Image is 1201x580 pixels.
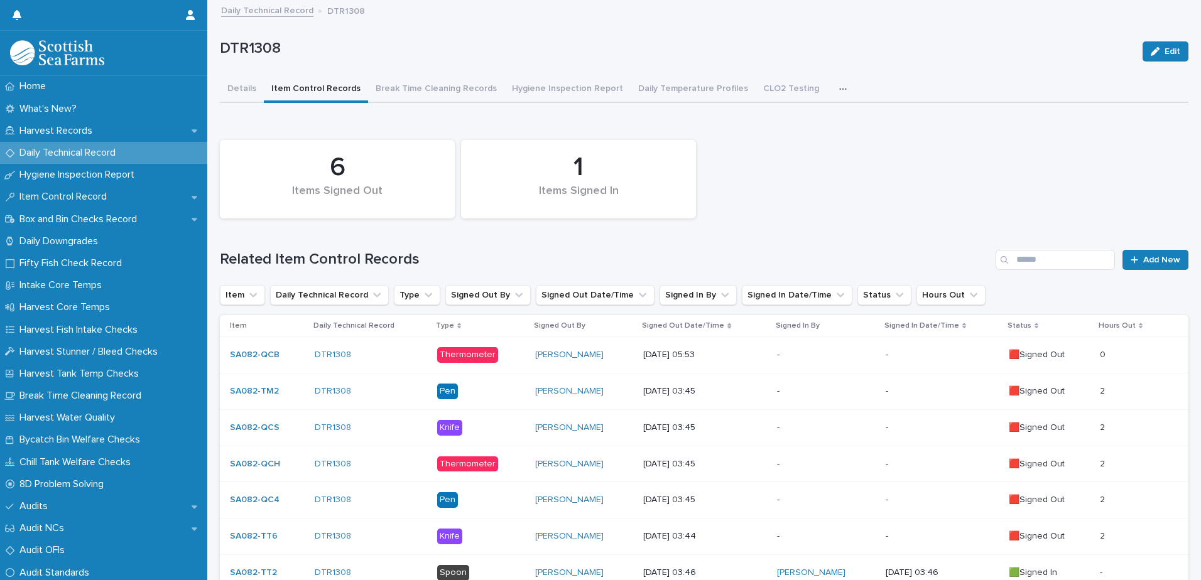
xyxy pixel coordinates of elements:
[1009,350,1090,360] p: 🟥Signed Out
[230,319,247,333] p: Item
[436,319,454,333] p: Type
[777,567,845,578] a: [PERSON_NAME]
[886,567,999,578] p: [DATE] 03:46
[886,459,999,470] p: -
[1143,41,1188,62] button: Edit
[220,518,1188,555] tr: SA082-TT6 DTR1308 Knife[PERSON_NAME] [DATE] 03:44--🟥Signed Out22
[14,103,87,115] p: What's New?
[1099,319,1136,333] p: Hours Out
[264,77,368,103] button: Item Control Records
[886,531,999,542] p: -
[916,285,986,305] button: Hours Out
[536,285,655,305] button: Signed Out Date/Time
[315,350,351,360] a: DTR1308
[660,285,737,305] button: Signed In By
[220,482,1188,518] tr: SA082-QC4 DTR1308 Pen[PERSON_NAME] [DATE] 03:45--🟥Signed Out22
[220,285,265,305] button: Item
[14,147,126,159] p: Daily Technical Record
[14,301,120,313] p: Harvest Core Temps
[14,191,117,203] p: Item Control Record
[14,324,148,336] p: Harvest Fish Intake Checks
[886,386,999,397] p: -
[643,386,767,397] p: [DATE] 03:45
[14,412,125,424] p: Harvest Water Quality
[1009,422,1090,433] p: 🟥Signed Out
[315,422,351,433] a: DTR1308
[643,459,767,470] p: [DATE] 03:45
[14,390,151,402] p: Break Time Cleaning Record
[230,350,280,360] a: SA082-QCB
[535,567,604,578] a: [PERSON_NAME]
[315,495,351,505] a: DTR1308
[742,285,852,305] button: Signed In Date/Time
[315,386,351,397] a: DTR1308
[1100,456,1107,470] p: 2
[437,492,458,508] div: Pen
[14,434,150,446] p: Bycatch Bin Welfare Checks
[1143,255,1180,264] span: Add New
[437,529,462,544] div: Knife
[886,495,999,505] p: -
[643,567,767,578] p: [DATE] 03:46
[220,446,1188,482] tr: SA082-QCH DTR1308 Thermometer[PERSON_NAME] [DATE] 03:45--🟥Signed Out22
[777,531,875,542] p: -
[14,544,75,556] p: Audit OFIs
[230,495,280,505] a: SA082-QC4
[14,125,102,137] p: Harvest Records
[315,567,351,578] a: DTR1308
[313,319,394,333] p: Daily Technical Record
[777,386,875,397] p: -
[14,456,141,468] p: Chill Tank Welfare Checks
[631,77,756,103] button: Daily Temperature Profiles
[220,250,991,269] h1: Related Item Control Records
[756,77,827,103] button: CLO2 Testing
[1165,47,1180,56] span: Edit
[535,386,604,397] a: [PERSON_NAME]
[14,169,144,181] p: Hygiene Inspection Report
[1100,565,1105,578] p: -
[445,285,531,305] button: Signed Out By
[270,285,389,305] button: Daily Technical Record
[394,285,440,305] button: Type
[642,319,724,333] p: Signed Out Date/Time
[1009,386,1090,397] p: 🟥Signed Out
[437,420,462,436] div: Knife
[482,152,675,183] div: 1
[14,368,149,380] p: Harvest Tank Temp Checks
[220,337,1188,373] tr: SA082-QCB DTR1308 Thermometer[PERSON_NAME] [DATE] 05:53--🟥Signed Out00
[437,456,498,472] div: Thermometer
[14,213,147,225] p: Box and Bin Checks Record
[886,350,999,360] p: -
[437,384,458,399] div: Pen
[327,3,365,17] p: DTR1308
[996,250,1115,270] input: Search
[1100,384,1107,397] p: 2
[1009,531,1090,542] p: 🟥Signed Out
[1009,459,1090,470] p: 🟥Signed Out
[220,373,1188,409] tr: SA082-TM2 DTR1308 Pen[PERSON_NAME] [DATE] 03:45--🟥Signed Out22
[777,422,875,433] p: -
[643,422,767,433] p: [DATE] 03:45
[14,522,74,534] p: Audit NCs
[776,319,820,333] p: Signed In By
[368,77,504,103] button: Break Time Cleaning Records
[1100,420,1107,433] p: 2
[535,531,604,542] a: [PERSON_NAME]
[1100,492,1107,505] p: 2
[884,319,959,333] p: Signed In Date/Time
[1008,319,1031,333] p: Status
[220,40,1133,58] p: DTR1308
[14,279,112,291] p: Intake Core Temps
[230,531,278,542] a: SA082-TT6
[535,495,604,505] a: [PERSON_NAME]
[241,152,433,183] div: 6
[14,478,114,490] p: 8D Problem Solving
[1100,529,1107,542] p: 2
[241,185,433,211] div: Items Signed Out
[504,77,631,103] button: Hygiene Inspection Report
[315,531,351,542] a: DTR1308
[777,350,875,360] p: -
[777,495,875,505] p: -
[14,235,108,247] p: Daily Downgrades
